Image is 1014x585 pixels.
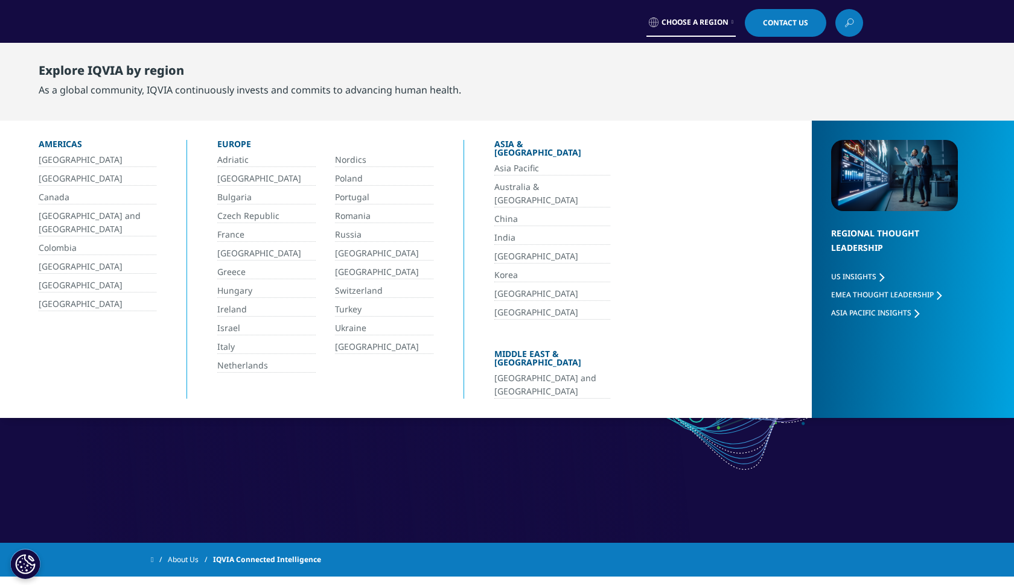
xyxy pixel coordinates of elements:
span: Asia Pacific Insights [831,308,911,318]
div: Europe [217,140,433,153]
span: Contact Us [763,19,808,27]
a: Colombia [39,241,156,255]
nav: Primary [252,42,863,99]
a: [GEOGRAPHIC_DATA] [39,172,156,186]
div: Middle East & [GEOGRAPHIC_DATA] [494,350,610,372]
span: EMEA Thought Leadership [831,289,934,300]
a: Adriatic [217,153,316,167]
a: About Us [168,549,213,571]
a: [GEOGRAPHIC_DATA] [217,247,316,261]
a: [GEOGRAPHIC_DATA] [217,172,316,186]
a: Bulgaria [217,191,316,204]
a: Switzerland [335,284,433,298]
a: China [494,212,610,226]
span: Choose a Region [662,17,729,27]
img: 2093_analyzing-data-using-big-screen-display-and-laptop.png [831,140,958,211]
a: Asia Pacific Insights [831,308,919,318]
a: Nordics [335,153,433,167]
a: [GEOGRAPHIC_DATA] [335,247,433,261]
a: Australia & [GEOGRAPHIC_DATA] [494,180,610,207]
a: [GEOGRAPHIC_DATA] [39,297,156,311]
a: Netherlands [217,359,316,373]
a: [GEOGRAPHIC_DATA] and [GEOGRAPHIC_DATA] [494,372,610,399]
button: Cookies Settings [10,549,40,579]
a: Ireland [217,303,316,317]
div: Asia & [GEOGRAPHIC_DATA] [494,140,610,162]
a: Asia Pacific [494,162,610,175]
a: India [494,231,610,245]
a: Israel [217,321,316,335]
a: Italy [217,340,316,354]
a: Korea [494,268,610,282]
a: France [217,228,316,242]
a: [GEOGRAPHIC_DATA] [39,279,156,292]
a: [GEOGRAPHIC_DATA] [494,250,610,264]
a: Portugal [335,191,433,204]
a: [GEOGRAPHIC_DATA] and [GEOGRAPHIC_DATA] [39,209,156,236]
a: Canada [39,191,156,204]
a: Russia [335,228,433,242]
a: [GEOGRAPHIC_DATA] [39,153,156,167]
a: US Insights [831,271,884,282]
div: As a global community, IQVIA continuously invests and commits to advancing human health. [39,83,461,97]
a: EMEA Thought Leadership [831,289,942,300]
a: [GEOGRAPHIC_DATA] [494,306,610,320]
a: Ukraine [335,321,433,335]
span: IQVIA Connected Intelligence [213,549,321,571]
a: Romania [335,209,433,223]
a: Greece [217,265,316,279]
a: Hungary [217,284,316,298]
a: [GEOGRAPHIC_DATA] [335,340,433,354]
a: Turkey [335,303,433,317]
a: [GEOGRAPHIC_DATA] [494,287,610,301]
a: Czech Republic [217,209,316,223]
span: US Insights [831,271,876,282]
a: Poland [335,172,433,186]
a: [GEOGRAPHIC_DATA] [39,260,156,274]
div: Regional Thought Leadership [831,226,958,270]
a: [GEOGRAPHIC_DATA] [335,265,433,279]
div: Explore IQVIA by region [39,63,461,83]
a: Contact Us [745,9,826,37]
div: Americas [39,140,156,153]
